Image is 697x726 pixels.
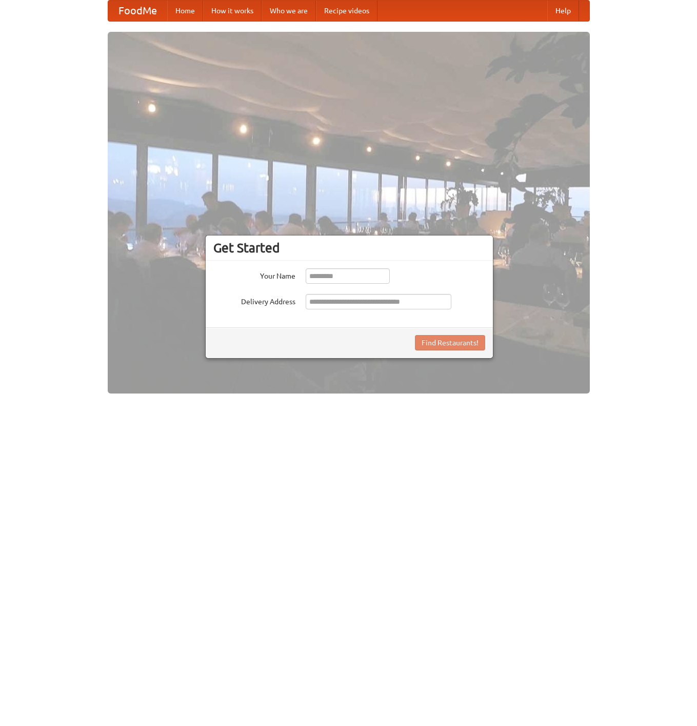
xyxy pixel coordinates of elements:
[316,1,377,21] a: Recipe videos
[213,294,295,307] label: Delivery Address
[415,335,485,350] button: Find Restaurants!
[547,1,579,21] a: Help
[213,240,485,256] h3: Get Started
[213,268,295,281] label: Your Name
[108,1,167,21] a: FoodMe
[203,1,262,21] a: How it works
[262,1,316,21] a: Who we are
[167,1,203,21] a: Home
